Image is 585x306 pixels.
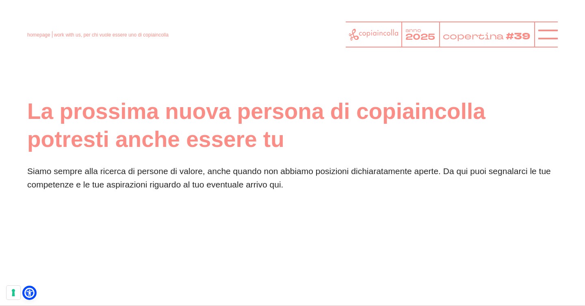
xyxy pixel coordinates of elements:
p: Siamo sempre alla ricerca di persone di valore, anche quando non abbiamo posizioni dichiaratament... [27,164,558,191]
tspan: #39 [506,30,531,43]
tspan: 2025 [405,31,435,43]
h1: La prossima nuova persona di copiaincolla potresti anche essere tu [27,97,558,153]
a: Open Accessibility Menu [24,288,35,298]
a: homepage [27,32,50,38]
span: work with us, per chi vuole essere uno di copiaincolla [54,32,169,38]
tspan: anno [405,27,421,34]
tspan: copertina [443,30,504,42]
button: Le tue preferenze relative al consenso per le tecnologie di tracciamento [6,286,20,300]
